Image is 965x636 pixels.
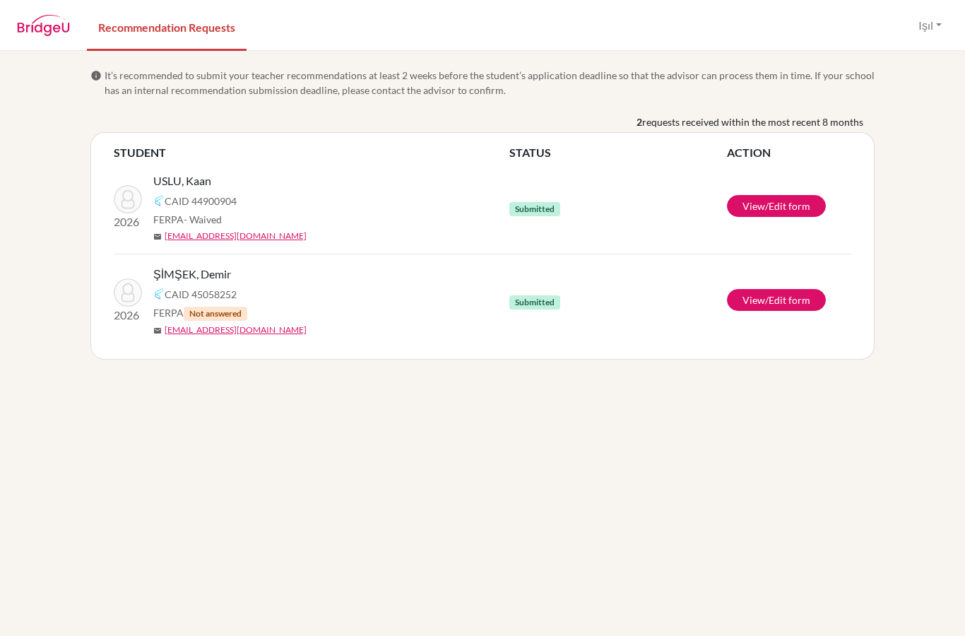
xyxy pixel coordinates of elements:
span: It’s recommended to submit your teacher recommendations at least 2 weeks before the student’s app... [105,68,875,98]
a: View/Edit form [727,289,826,311]
img: BridgeU logo [17,15,70,36]
a: [EMAIL_ADDRESS][DOMAIN_NAME] [165,230,307,242]
th: STATUS [509,144,727,161]
img: USLU, Kaan [114,185,142,213]
span: ŞİMŞEK, Demir [153,266,231,283]
img: Common App logo [153,288,165,300]
span: FERPA [153,212,222,227]
span: mail [153,232,162,241]
span: FERPA [153,305,247,321]
span: - Waived [184,213,222,225]
b: 2 [637,114,642,129]
button: Işıl [912,12,948,39]
span: CAID 44900904 [165,194,237,208]
a: Recommendation Requests [87,2,247,51]
span: mail [153,326,162,335]
a: View/Edit form [727,195,826,217]
span: info [90,70,102,81]
a: [EMAIL_ADDRESS][DOMAIN_NAME] [165,324,307,336]
img: Common App logo [153,195,165,206]
p: 2026 [114,213,142,230]
p: 2026 [114,307,142,324]
img: ŞİMŞEK, Demir [114,278,142,307]
span: CAID 45058252 [165,287,237,302]
span: Not answered [184,307,247,321]
span: requests received within the most recent 8 months [642,114,863,129]
th: ACTION [727,144,851,161]
span: Submitted [509,295,560,310]
span: Submitted [509,202,560,216]
span: USLU, Kaan [153,172,211,189]
th: STUDENT [114,144,509,161]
